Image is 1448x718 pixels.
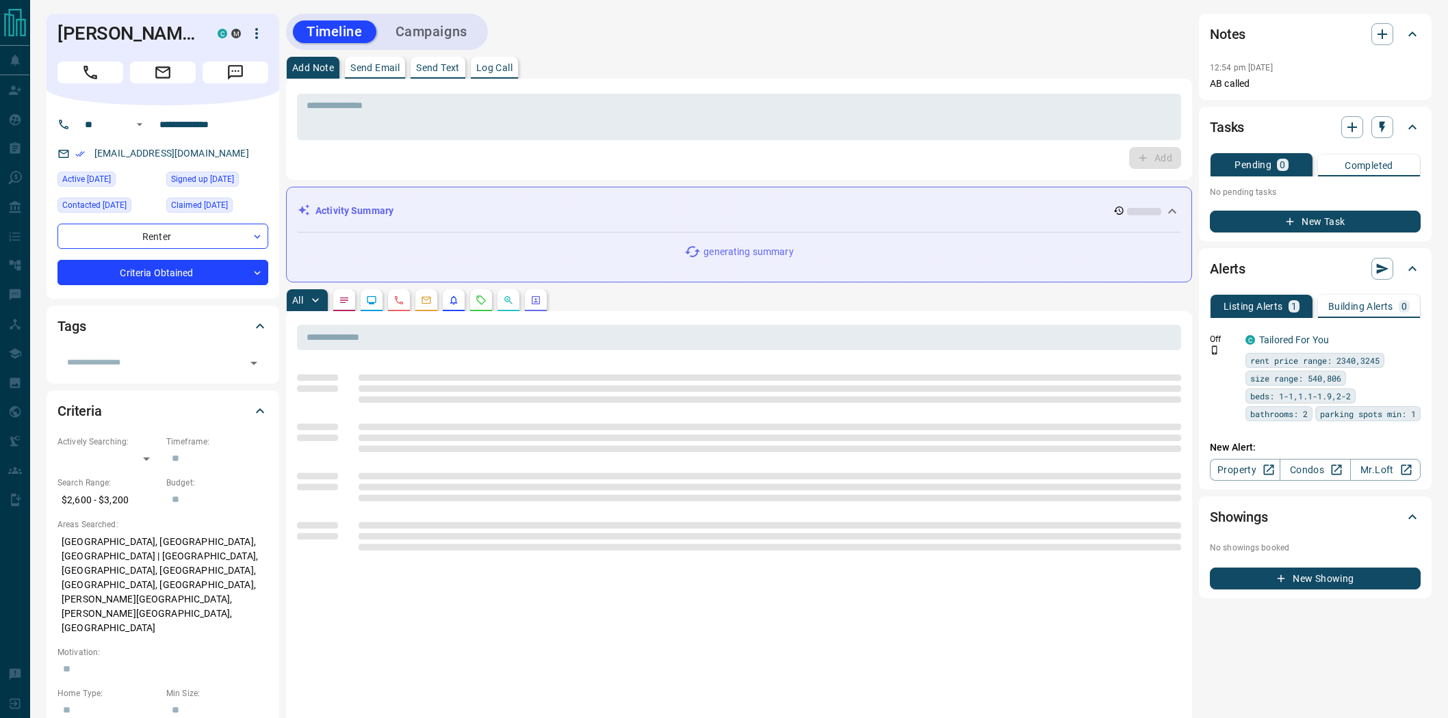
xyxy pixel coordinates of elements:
[293,21,376,43] button: Timeline
[166,436,268,448] p: Timeframe:
[57,62,123,83] span: Call
[1210,252,1421,285] div: Alerts
[94,148,249,159] a: [EMAIL_ADDRESS][DOMAIN_NAME]
[1210,111,1421,144] div: Tasks
[1280,160,1285,170] p: 0
[1210,63,1273,72] p: 12:54 pm [DATE]
[57,315,86,337] h2: Tags
[1320,407,1416,421] span: parking spots min: 1
[57,310,268,343] div: Tags
[339,295,350,306] svg: Notes
[244,354,263,373] button: Open
[292,63,334,72] p: Add Note
[171,198,228,212] span: Claimed [DATE]
[1280,459,1350,481] a: Condos
[382,21,481,43] button: Campaigns
[75,149,85,159] svg: Email Verified
[1210,18,1421,51] div: Notes
[366,295,377,306] svg: Lead Browsing Activity
[448,295,459,306] svg: Listing Alerts
[1224,302,1283,311] p: Listing Alerts
[1210,506,1268,528] h2: Showings
[1250,389,1351,403] span: beds: 1-1,1.1-1.9,2-2
[1345,161,1393,170] p: Completed
[1210,258,1245,280] h2: Alerts
[1210,182,1421,202] p: No pending tasks
[476,295,487,306] svg: Requests
[292,295,303,305] p: All
[57,224,268,249] div: Renter
[131,116,148,133] button: Open
[57,518,268,531] p: Areas Searched:
[62,172,111,186] span: Active [DATE]
[218,29,227,38] div: condos.ca
[130,62,196,83] span: Email
[1210,77,1421,91] p: AB called
[1210,23,1245,45] h2: Notes
[57,477,159,489] p: Search Range:
[171,172,234,186] span: Signed up [DATE]
[315,204,393,218] p: Activity Summary
[1259,334,1329,345] a: Tailored For You
[1234,160,1271,170] p: Pending
[1210,501,1421,533] div: Showings
[1210,345,1219,355] svg: Push Notification Only
[1210,211,1421,232] button: New Task
[703,245,793,259] p: generating summary
[530,295,541,306] svg: Agent Actions
[1350,459,1421,481] a: Mr.Loft
[1328,302,1393,311] p: Building Alerts
[298,198,1180,224] div: Activity Summary
[57,172,159,191] div: Mon Aug 11 2025
[1210,440,1421,455] p: New Alert:
[1210,459,1280,481] a: Property
[503,295,514,306] svg: Opportunities
[57,23,197,44] h1: [PERSON_NAME]
[57,646,268,659] p: Motivation:
[1250,407,1308,421] span: bathrooms: 2
[203,62,268,83] span: Message
[416,63,460,72] p: Send Text
[57,260,268,285] div: Criteria Obtained
[57,531,268,639] p: [GEOGRAPHIC_DATA], [GEOGRAPHIC_DATA], [GEOGRAPHIC_DATA] | [GEOGRAPHIC_DATA], [GEOGRAPHIC_DATA], [...
[1291,302,1297,311] p: 1
[1210,116,1244,138] h2: Tasks
[421,295,432,306] svg: Emails
[393,295,404,306] svg: Calls
[350,63,400,72] p: Send Email
[166,172,268,191] div: Tue Nov 07 2023
[57,489,159,511] p: $2,600 - $3,200
[57,395,268,427] div: Criteria
[1210,568,1421,589] button: New Showing
[1250,354,1380,367] span: rent price range: 2340,3245
[1210,333,1237,345] p: Off
[57,687,159,700] p: Home Type:
[166,198,268,217] div: Thu Nov 09 2023
[62,198,127,212] span: Contacted [DATE]
[1401,302,1407,311] p: 0
[476,63,513,72] p: Log Call
[1250,371,1341,385] span: size range: 540,806
[1245,335,1255,345] div: condos.ca
[1210,542,1421,554] p: No showings booked
[57,198,159,217] div: Thu Nov 23 2023
[166,687,268,700] p: Min Size:
[231,29,241,38] div: mrloft.ca
[57,400,102,422] h2: Criteria
[166,477,268,489] p: Budget:
[57,436,159,448] p: Actively Searching:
